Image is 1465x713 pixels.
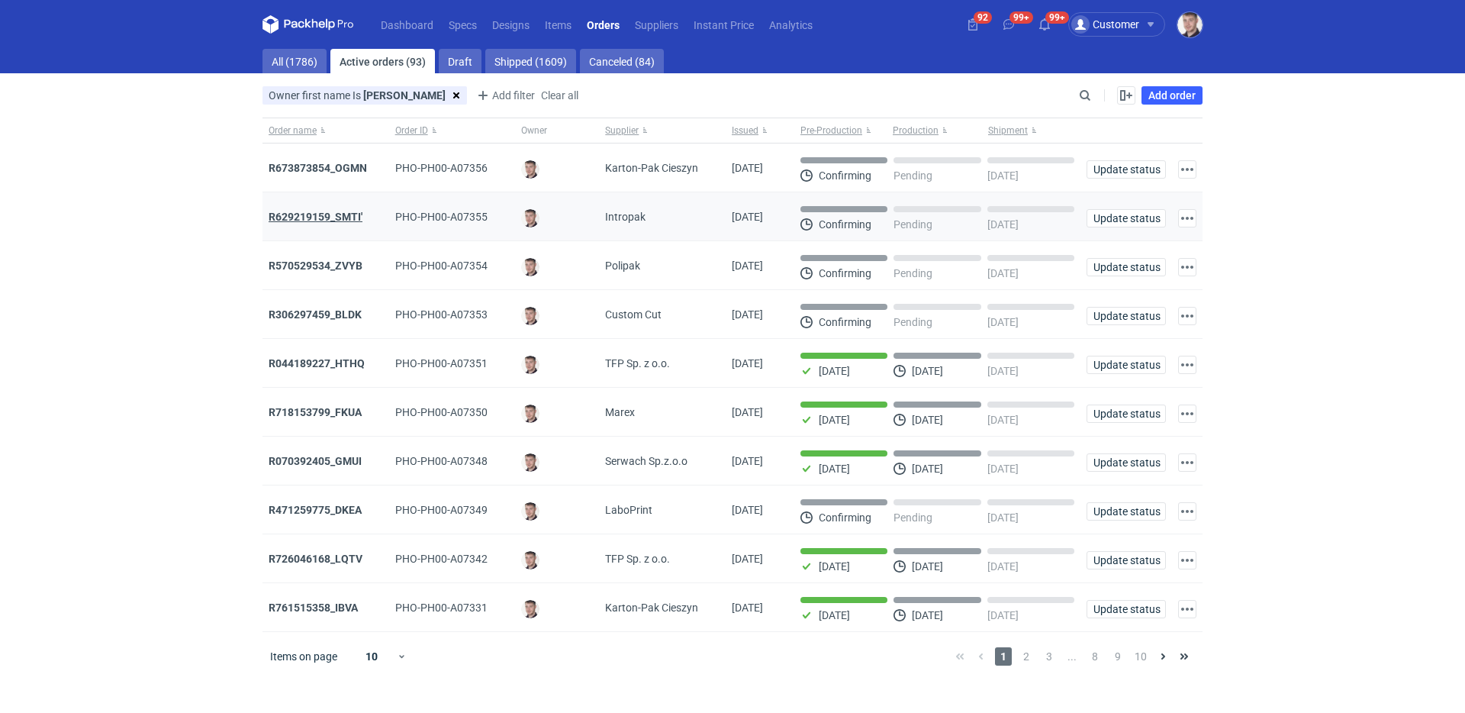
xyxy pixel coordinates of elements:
[987,560,1019,573] p: [DATE]
[1087,258,1166,276] button: Update status
[1041,647,1058,666] span: 3
[1178,502,1196,521] button: Actions
[269,162,367,174] a: R673873854_OGMN
[599,339,726,388] div: TFP Sp. z o.o.
[330,49,435,73] a: Active orders (93)
[997,12,1021,37] button: 99+
[262,118,389,143] button: Order name
[1087,160,1166,179] button: Update status
[1087,307,1166,325] button: Update status
[987,463,1019,475] p: [DATE]
[819,560,850,573] p: [DATE]
[732,211,763,223] span: 09/10/2025
[732,162,763,174] span: 09/10/2025
[599,388,726,437] div: Marex
[732,504,763,516] span: 09/10/2025
[262,86,446,105] button: Owner first name Is [PERSON_NAME]
[987,316,1019,328] p: [DATE]
[732,260,763,272] span: 09/10/2025
[1093,506,1159,517] span: Update status
[627,15,686,34] a: Suppliers
[605,124,639,137] span: Supplier
[485,15,537,34] a: Designs
[521,600,539,618] img: Maciej Sikora
[1141,86,1203,105] a: Add order
[485,49,576,73] a: Shipped (1609)
[732,602,763,614] span: 07/10/2025
[347,646,397,667] div: 10
[395,553,488,565] span: PHO-PH00-A07342
[1093,360,1159,370] span: Update status
[395,602,488,614] span: PHO-PH00-A07331
[1087,209,1166,227] button: Update status
[269,211,362,223] strong: R629219159_SMTI'
[605,453,687,469] span: Serwach Sp.z.o.o
[1178,356,1196,374] button: Actions
[1093,604,1159,615] span: Update status
[1087,600,1166,618] button: Update status
[521,551,539,569] img: Maciej Sikora
[262,86,446,105] div: Owner first name Is
[1093,262,1159,273] span: Update status
[800,124,862,137] span: Pre-Production
[1087,551,1166,569] button: Update status
[1178,453,1196,472] button: Actions
[1177,12,1203,37] button: Maciej Sikora
[541,90,578,101] span: Clear all
[1087,502,1166,521] button: Update status
[893,124,939,137] span: Production
[605,551,670,566] span: TFP Sp. z o.o.
[732,406,763,418] span: 09/10/2025
[995,647,1012,666] span: 1
[819,267,871,279] p: Confirming
[1068,12,1177,37] button: Customer
[521,124,547,137] span: Owner
[269,357,365,369] a: R044189227_HTHQ
[269,553,362,565] a: R726046168_LQTV
[269,455,362,467] a: R070392405_GMUI
[732,124,758,137] span: Issued
[599,534,726,583] div: TFP Sp. z o.o.
[726,118,794,143] button: Issued
[1087,453,1166,472] button: Update status
[761,15,820,34] a: Analytics
[893,511,932,524] p: Pending
[1093,311,1159,321] span: Update status
[605,356,670,371] span: TFP Sp. z o.o.
[1071,15,1139,34] div: Customer
[819,414,850,426] p: [DATE]
[269,406,362,418] strong: R718153799_FKUA
[270,649,337,664] span: Items on page
[1178,160,1196,179] button: Actions
[521,453,539,472] img: Maciej Sikora
[732,308,763,321] span: 09/10/2025
[521,209,539,227] img: Maciej Sikora
[732,455,763,467] span: 09/10/2025
[1178,307,1196,325] button: Actions
[395,162,488,174] span: PHO-PH00-A07356
[521,258,539,276] img: Maciej Sikora
[1018,647,1035,666] span: 2
[961,12,985,37] button: 92
[521,160,539,179] img: Maciej Sikora
[1032,12,1057,37] button: 99+
[1132,647,1149,666] span: 10
[605,209,646,224] span: Intropak
[819,169,871,182] p: Confirming
[819,218,871,231] p: Confirming
[605,160,698,176] span: Karton-Pak Cieszyn
[269,602,358,614] a: R761515358_IBVA
[395,124,428,137] span: Order ID
[605,405,635,420] span: Marex
[599,437,726,486] div: Serwach Sp.z.o.o
[912,414,943,426] p: [DATE]
[1087,356,1166,374] button: Update status
[521,307,539,325] img: Maciej Sikora
[395,211,488,223] span: PHO-PH00-A07355
[521,405,539,423] img: Maciej Sikora
[521,356,539,374] img: Maciej Sikora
